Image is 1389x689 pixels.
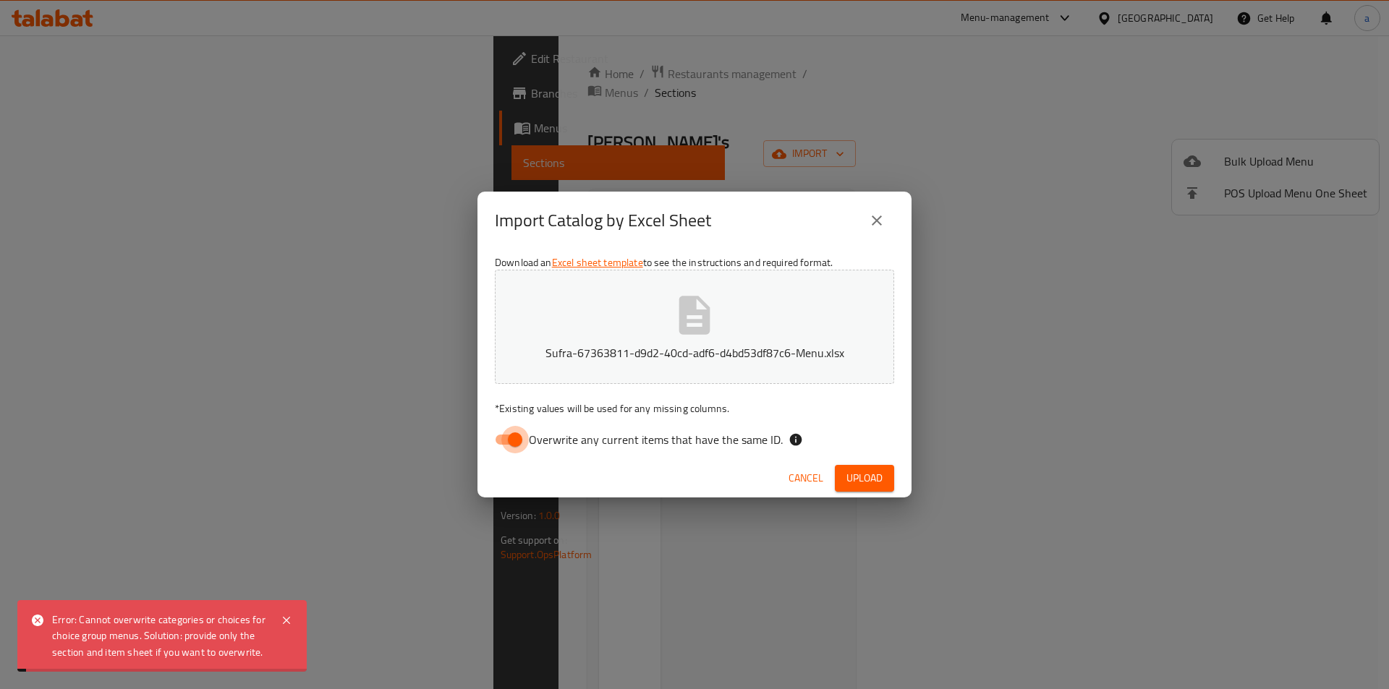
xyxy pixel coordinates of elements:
[477,249,912,459] div: Download an to see the instructions and required format.
[529,431,783,448] span: Overwrite any current items that have the same ID.
[835,465,894,492] button: Upload
[846,469,883,487] span: Upload
[495,270,894,384] button: Sufra-67363811-d9d2-40cd-adf6-d4bd53df87c6-Menu.xlsx
[495,209,711,232] h2: Import Catalog by Excel Sheet
[789,469,823,487] span: Cancel
[517,344,872,361] p: Sufra-67363811-d9d2-40cd-adf6-d4bd53df87c6-Menu.xlsx
[495,401,894,416] p: Existing values will be used for any missing columns.
[552,253,643,272] a: Excel sheet template
[52,612,266,660] div: Error: Cannot overwrite categories or choices for choice group menus. Solution: provide only the ...
[783,465,829,492] button: Cancel
[859,203,894,238] button: close
[789,432,803,447] svg: If the overwrite option isn't selected, then the items that match an existing ID will be ignored ...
